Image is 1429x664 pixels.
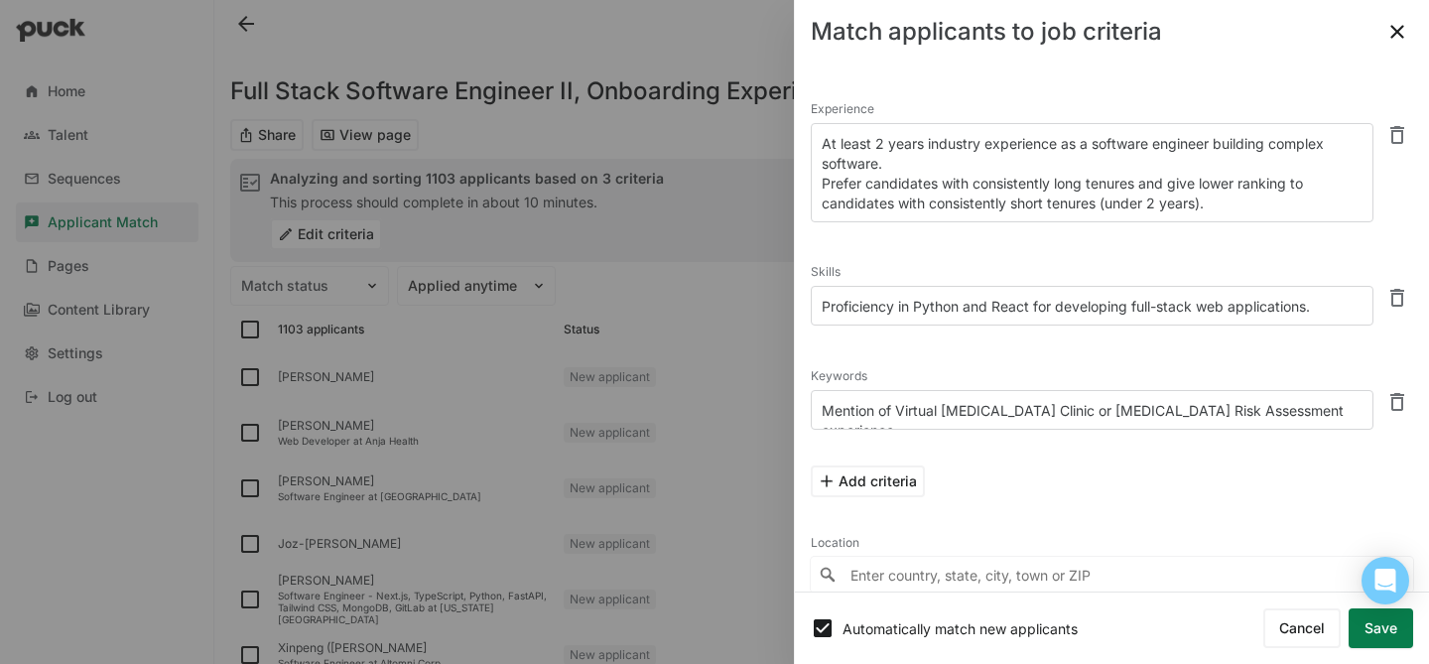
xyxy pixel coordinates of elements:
[811,557,1413,593] input: Enter country, state, city, town or ZIP
[811,95,1373,123] div: Experience
[843,620,1263,637] div: Automatically match new applicants
[1349,608,1413,648] button: Save
[811,465,925,497] button: Add criteria
[811,258,1373,286] div: Skills
[811,362,1373,390] div: Keywords
[811,20,1162,44] div: Match applicants to job criteria
[811,123,1373,222] textarea: At least 2 years industry experience as a software engineer building complex software. Prefer can...
[1362,557,1409,604] div: Open Intercom Messenger
[811,529,1413,557] div: Location
[811,286,1373,326] textarea: Proficiency in Python and React for developing full-stack web applications.
[1263,608,1341,648] button: Cancel
[811,390,1373,430] textarea: Mention of Virtual [MEDICAL_DATA] Clinic or [MEDICAL_DATA] Risk Assessment experience.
